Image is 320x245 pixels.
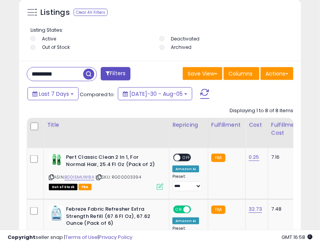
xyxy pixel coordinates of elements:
[172,121,205,129] div: Repricing
[49,184,77,190] span: All listings that are currently out of stock and unavailable for purchase on Amazon
[31,27,291,34] p: Listing States:
[281,234,312,241] span: 2025-08-13 16:58 GMT
[190,206,202,213] span: OFF
[211,121,242,129] div: Fulfillment
[172,174,202,191] div: Preset:
[95,174,141,180] span: | SKU: RG00003394
[172,166,199,172] div: Amazon AI
[79,184,92,190] span: FBA
[261,67,293,80] button: Actions
[80,91,115,98] span: Compared to:
[249,121,265,129] div: Cost
[49,154,64,166] img: 41OW6IYDDAL._SL40_.jpg
[129,90,183,98] span: [DATE]-30 - Aug-05
[271,206,298,213] div: 7.48
[99,234,132,241] a: Privacy Policy
[183,67,222,80] button: Save View
[101,67,130,81] button: Filters
[65,234,98,241] a: Terms of Use
[66,206,159,229] b: Febreze Fabric Refresher Extra Strength Refill (67.6 Fl Oz), 67.62 Ounce (Pack of 6)
[211,154,225,162] small: FBA
[249,153,259,161] a: 0.25
[171,35,199,42] label: Deactivated
[66,154,159,170] b: Pert Classic Clean 2 In 1, For Normal Hair, 25.4 Fl Oz (Pack of 2)
[118,87,192,100] button: [DATE]-30 - Aug-05
[271,154,298,161] div: 7.16
[42,44,70,50] label: Out of Stock
[211,206,225,214] small: FBA
[49,206,64,221] img: 41TbVZO3PjL._SL40_.jpg
[27,87,79,100] button: Last 7 Days
[74,9,108,16] div: Clear All Filters
[39,90,69,98] span: Last 7 Days
[40,7,70,18] h5: Listings
[271,121,301,137] div: Fulfillment Cost
[174,206,183,213] span: ON
[224,67,259,80] button: Columns
[171,44,191,50] label: Archived
[230,107,293,114] div: Displaying 1 to 8 of 8 items
[8,234,132,241] div: seller snap | |
[64,174,94,181] a: B00I5MUW8A
[47,121,166,129] div: Title
[8,234,35,241] strong: Copyright
[249,205,262,213] a: 32.73
[42,35,56,42] label: Active
[172,218,199,224] div: Amazon AI
[228,70,252,77] span: Columns
[49,154,163,189] div: ASIN:
[180,155,193,161] span: OFF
